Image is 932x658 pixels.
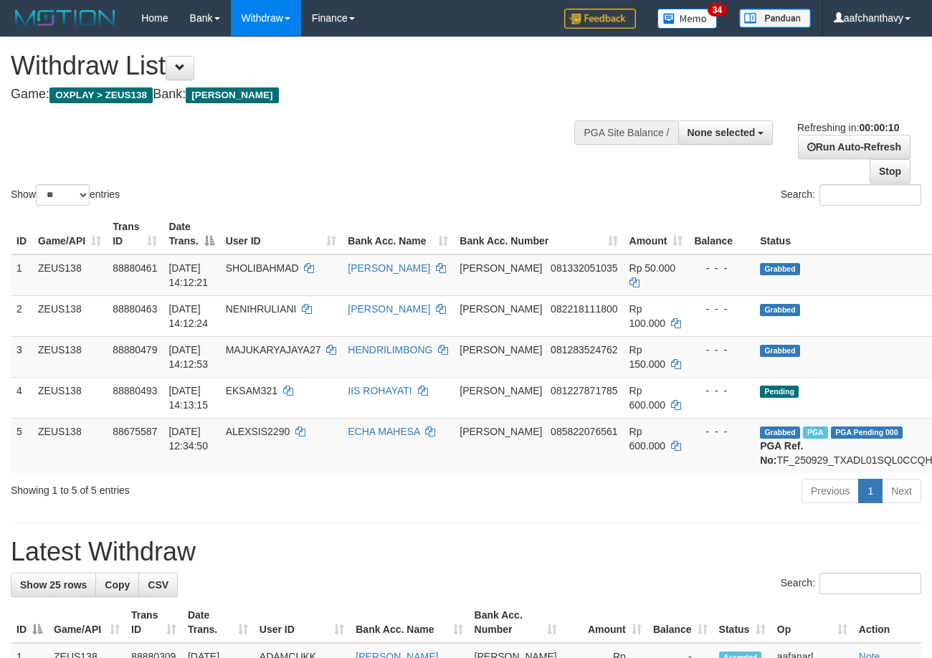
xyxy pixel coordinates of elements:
span: [DATE] 12:34:50 [168,426,208,452]
h4: Game: Bank: [11,87,607,102]
div: PGA Site Balance / [574,120,677,145]
b: PGA Ref. No: [760,440,803,466]
a: Run Auto-Refresh [798,135,910,159]
span: [PERSON_NAME] [186,87,278,103]
span: 88675587 [113,426,157,437]
span: CSV [148,579,168,591]
span: NENIHRULIANI [226,303,297,315]
button: None selected [678,120,774,145]
th: Date Trans.: activate to sort column descending [163,214,219,254]
span: Rp 100.000 [629,303,666,329]
th: Bank Acc. Name: activate to sort column ascending [342,214,454,254]
h1: Latest Withdraw [11,538,921,566]
span: [DATE] 14:12:21 [168,262,208,288]
td: ZEUS138 [32,295,107,336]
th: Game/API: activate to sort column ascending [32,214,107,254]
th: Amount: activate to sort column ascending [624,214,689,254]
h1: Withdraw List [11,52,607,80]
a: [PERSON_NAME] [348,303,430,315]
th: User ID: activate to sort column ascending [220,214,343,254]
td: 1 [11,254,32,296]
th: Balance: activate to sort column ascending [647,602,713,643]
td: 3 [11,336,32,377]
th: ID [11,214,32,254]
a: IIS ROHAYATI [348,385,412,396]
label: Search: [781,184,921,206]
span: [PERSON_NAME] [460,385,542,396]
a: ECHA MAHESA [348,426,419,437]
span: Copy 081227871785 to clipboard [551,385,617,396]
span: ALEXSIS2290 [226,426,290,437]
td: 4 [11,377,32,418]
span: Rp 50.000 [629,262,676,274]
th: ID: activate to sort column descending [11,602,48,643]
span: [PERSON_NAME] [460,262,542,274]
img: Button%20Memo.svg [657,9,718,29]
span: Copy 081332051035 to clipboard [551,262,617,274]
span: OXPLAY > ZEUS138 [49,87,153,103]
td: 5 [11,418,32,473]
td: ZEUS138 [32,377,107,418]
th: Bank Acc. Number: activate to sort column ascending [454,214,623,254]
span: 88880493 [113,385,157,396]
th: Trans ID: activate to sort column ascending [125,602,182,643]
span: Copy 085822076561 to clipboard [551,426,617,437]
td: ZEUS138 [32,254,107,296]
span: Rp 600.000 [629,426,666,452]
span: Refreshing in: [797,122,899,133]
span: Grabbed [760,263,800,275]
a: Copy [95,573,139,597]
span: PGA Pending [831,426,903,439]
th: Amount: activate to sort column ascending [563,602,647,643]
span: 88880461 [113,262,157,274]
a: Show 25 rows [11,573,96,597]
th: Status: activate to sort column ascending [713,602,771,643]
label: Search: [781,573,921,594]
span: Copy 081283524762 to clipboard [551,344,617,356]
th: Action [853,602,921,643]
span: 88880463 [113,303,157,315]
a: [PERSON_NAME] [348,262,430,274]
th: Game/API: activate to sort column ascending [48,602,125,643]
img: MOTION_logo.png [11,7,120,29]
th: Bank Acc. Number: activate to sort column ascending [469,602,563,643]
th: Balance [688,214,754,254]
div: - - - [694,302,748,316]
a: HENDRILIMBONG [348,344,432,356]
div: - - - [694,383,748,398]
div: - - - [694,343,748,357]
strong: 00:00:10 [859,122,899,133]
a: Stop [870,159,910,183]
td: ZEUS138 [32,336,107,377]
img: Feedback.jpg [564,9,636,29]
a: Next [882,479,921,503]
span: [DATE] 14:13:15 [168,385,208,411]
span: Copy [105,579,130,591]
span: EKSAM321 [226,385,277,396]
span: [PERSON_NAME] [460,303,542,315]
span: Show 25 rows [20,579,87,591]
div: - - - [694,424,748,439]
span: None selected [688,127,756,138]
span: Rp 600.000 [629,385,666,411]
span: MAJUKARYAJAYA27 [226,344,321,356]
div: - - - [694,261,748,275]
td: ZEUS138 [32,418,107,473]
span: [DATE] 14:12:24 [168,303,208,329]
th: Date Trans.: activate to sort column ascending [182,602,254,643]
label: Show entries [11,184,120,206]
span: Marked by aafpengsreynich [803,426,828,439]
th: Op: activate to sort column ascending [771,602,853,643]
td: 2 [11,295,32,336]
span: Rp 150.000 [629,344,666,370]
div: Showing 1 to 5 of 5 entries [11,477,378,497]
span: SHOLIBAHMAD [226,262,299,274]
a: CSV [138,573,178,597]
th: Trans ID: activate to sort column ascending [107,214,163,254]
span: 88880479 [113,344,157,356]
select: Showentries [36,184,90,206]
span: Grabbed [760,426,800,439]
span: Pending [760,386,799,398]
span: [PERSON_NAME] [460,344,542,356]
th: User ID: activate to sort column ascending [254,602,350,643]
